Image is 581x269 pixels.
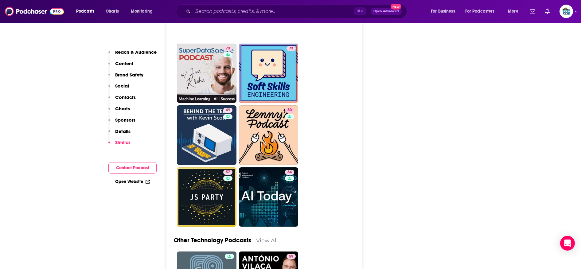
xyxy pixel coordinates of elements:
[226,45,230,52] span: 73
[465,7,495,16] span: For Podcasters
[239,44,298,103] a: 73
[391,4,402,10] span: New
[108,162,157,173] button: Contact Podcast
[239,167,298,227] a: 64
[223,170,232,175] a: 57
[115,128,131,134] p: Details
[115,83,129,89] p: Social
[543,6,552,17] a: Show notifications dropdown
[560,5,573,18] span: Logged in as bulleit_whale_pod
[108,49,157,60] button: Reach & Audience
[115,94,136,100] p: Contacts
[354,7,366,15] span: ⌘ K
[76,7,94,16] span: Podcasts
[127,6,161,16] button: open menu
[527,6,538,17] a: Show notifications dropdown
[289,45,293,52] span: 73
[108,139,130,151] button: Similar
[287,107,292,113] span: 80
[108,117,135,128] button: Sponsors
[560,5,573,18] img: User Profile
[115,139,130,145] p: Similar
[115,60,133,66] p: Content
[115,49,157,55] p: Reach & Audience
[508,7,518,16] span: More
[560,5,573,18] button: Show profile menu
[115,106,130,111] p: Charts
[108,72,143,83] button: Brand Safety
[72,6,102,16] button: open menu
[239,105,298,165] a: 80
[226,169,230,175] span: 57
[177,105,236,165] a: 49
[108,94,136,106] button: Contacts
[108,83,129,94] button: Social
[285,108,294,113] a: 80
[115,117,135,123] p: Sponsors
[287,254,296,259] a: 59
[193,6,354,16] input: Search podcasts, credits, & more...
[5,6,64,17] img: Podchaser - Follow, Share and Rate Podcasts
[174,236,251,244] a: Other Technology Podcasts
[373,10,399,13] span: Open Advanced
[427,6,463,16] button: open menu
[223,108,232,113] a: 49
[289,254,293,260] span: 59
[223,46,232,51] a: 73
[108,60,133,72] button: Content
[256,237,278,244] a: View All
[287,169,292,175] span: 64
[226,107,230,113] span: 49
[461,6,504,16] button: open menu
[504,6,526,16] button: open menu
[431,7,455,16] span: For Business
[108,128,131,140] button: Details
[177,44,236,103] a: 73
[108,106,130,117] button: Charts
[371,8,402,15] button: Open AdvancedNew
[131,7,153,16] span: Monitoring
[177,167,236,227] a: 57
[102,6,123,16] a: Charts
[106,7,119,16] span: Charts
[287,46,296,51] a: 73
[285,170,294,175] a: 64
[182,4,413,18] div: Search podcasts, credits, & more...
[115,179,150,184] a: Open Website
[115,72,143,78] p: Brand Safety
[560,236,575,251] div: Open Intercom Messenger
